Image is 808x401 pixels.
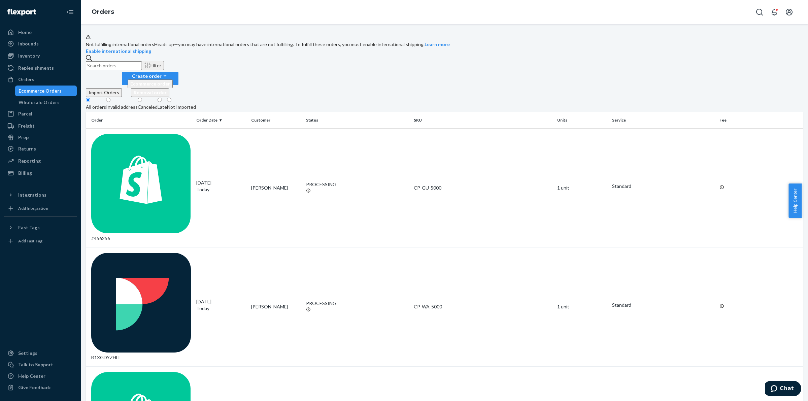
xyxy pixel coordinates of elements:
[782,5,796,19] button: Open account menu
[18,65,54,71] div: Replenishments
[251,117,301,123] div: Customer
[86,104,106,110] div: All orders
[4,168,77,178] a: Billing
[63,5,77,19] button: Close Navigation
[18,373,45,379] div: Help Center
[4,108,77,119] a: Parcel
[91,134,191,242] div: #456256
[167,98,171,102] input: Not Imported
[18,224,40,231] div: Fast Tags
[128,79,173,88] button: Ecommerce order
[4,27,77,38] a: Home
[138,104,158,110] div: Canceled
[18,123,35,129] div: Freight
[154,41,450,47] span: Heads up—you may have international orders that are not fulfilling. To fulfill these orders, you ...
[18,192,46,198] div: Integrations
[18,110,32,117] div: Parcel
[86,2,120,22] ol: breadcrumbs
[414,185,552,191] div: CP-GU-5000
[18,29,32,36] div: Home
[768,5,781,19] button: Open notifications
[196,179,246,193] div: [DATE]
[18,40,39,47] div: Inbounds
[4,359,77,370] button: Talk to Support
[138,98,142,102] input: Canceled
[18,350,37,357] div: Settings
[18,361,53,368] div: Talk to Support
[612,302,714,308] p: Standard
[19,88,62,94] div: Ecommerce Orders
[4,132,77,143] a: Prep
[4,203,77,214] a: Add Integration
[18,205,48,211] div: Add Integration
[4,63,77,73] a: Replenishments
[4,38,77,49] a: Inbounds
[196,186,246,193] p: Today
[15,86,77,96] a: Ecommerce Orders
[131,88,169,97] button: Removal order
[196,305,246,312] p: Today
[91,253,191,361] div: B1XGDYZHLL
[86,61,141,70] input: Search orders
[303,112,411,128] th: Status
[554,247,609,367] td: 1 unit
[18,170,32,176] div: Billing
[18,145,36,152] div: Returns
[609,112,717,128] th: Service
[4,121,77,131] a: Freight
[167,104,196,110] div: Not Imported
[248,128,303,247] td: [PERSON_NAME]
[18,76,34,83] div: Orders
[717,112,803,128] th: Fee
[86,112,194,128] th: Order
[18,134,29,141] div: Prep
[411,112,554,128] th: SKU
[86,98,90,102] input: All orders
[106,98,110,102] input: Invalid address
[4,143,77,154] a: Returns
[141,61,164,70] button: Filter
[92,8,114,15] a: Orders
[4,222,77,233] button: Fast Tags
[4,382,77,393] button: Give Feedback
[128,72,173,79] div: Create order
[158,104,167,110] div: Late
[122,72,178,85] button: Create orderEcommerce orderRemoval order
[106,104,138,110] div: Invalid address
[158,98,162,102] input: Late
[130,81,170,87] span: Ecommerce order
[248,247,303,367] td: [PERSON_NAME]
[306,300,408,307] div: PROCESSING
[4,156,77,166] a: Reporting
[788,183,802,218] span: Help Center
[765,381,801,398] iframe: Opens a widget where you can chat to one of our agents
[554,112,609,128] th: Units
[18,158,41,164] div: Reporting
[4,236,77,246] a: Add Fast Tag
[7,9,36,15] img: Flexport logo
[4,51,77,61] a: Inventory
[306,181,408,188] div: PROCESSING
[425,41,450,47] a: Learn more
[86,88,122,97] button: Import Orders
[196,298,246,312] div: [DATE]
[18,53,40,59] div: Inventory
[4,74,77,85] a: Orders
[753,5,766,19] button: Open Search Box
[144,62,161,69] div: Filter
[4,348,77,359] a: Settings
[86,41,154,47] span: Not fulfilling international orders
[19,99,60,106] div: Wholesale Orders
[414,303,552,310] div: CP-WA-5000
[15,97,77,108] a: Wholesale Orders
[554,128,609,247] td: 1 unit
[18,238,42,244] div: Add Fast Tag
[612,183,714,190] p: Standard
[18,384,51,391] div: Give Feedback
[134,90,167,95] span: Removal order
[86,48,151,54] a: Enable international shipping
[4,371,77,381] a: Help Center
